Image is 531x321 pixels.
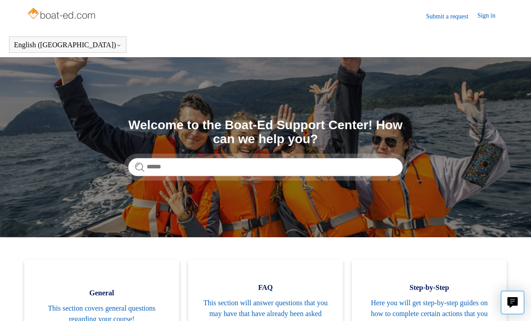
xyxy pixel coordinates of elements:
[38,288,166,298] span: General
[477,11,504,22] a: Sign in
[501,291,524,314] button: Live chat
[202,282,329,293] span: FAQ
[128,118,403,146] h1: Welcome to the Boat-Ed Support Center! How can we help you?
[14,41,121,49] button: English ([GEOGRAPHIC_DATA])
[365,282,493,293] span: Step-by-Step
[128,158,403,176] input: Search
[426,12,477,21] a: Submit a request
[27,5,98,23] img: Boat-Ed Help Center home page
